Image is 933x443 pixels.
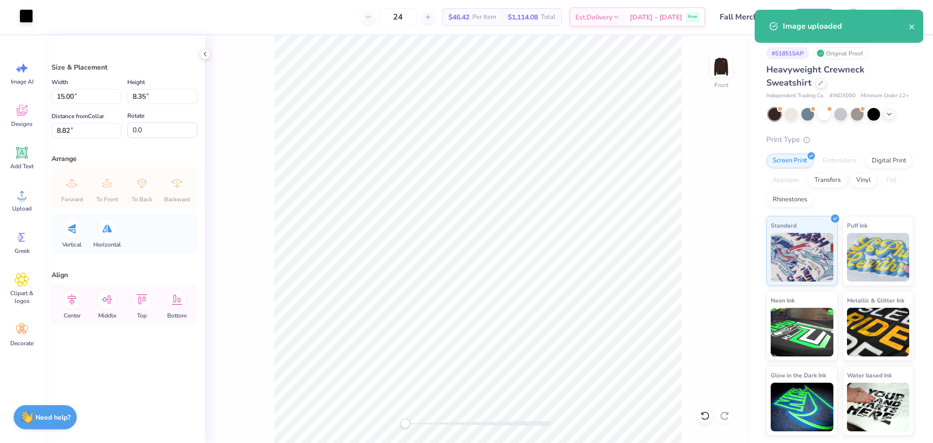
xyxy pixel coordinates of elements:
[449,12,469,22] span: $46.42
[766,47,809,59] div: # 518515AP
[400,419,410,428] div: Accessibility label
[847,295,904,305] span: Metallic & Glitter Ink
[847,308,910,356] img: Metallic & Glitter Ink
[771,308,833,356] img: Neon Ink
[816,154,863,168] div: Embroidery
[766,92,825,100] span: Independent Trading Co.
[93,241,121,248] span: Horizontal
[575,12,612,22] span: Est. Delivery
[472,12,496,22] span: Per Item
[850,173,877,188] div: Vinyl
[35,413,70,422] strong: Need help?
[766,173,805,188] div: Applique
[771,233,833,282] img: Standard
[127,110,144,122] label: Rotate
[714,81,728,89] div: Front
[861,92,909,100] span: Minimum Order: 12 +
[766,154,813,168] div: Screen Print
[771,220,796,230] span: Standard
[829,92,856,100] span: # IND3000
[874,7,914,27] a: VL
[865,154,913,168] div: Digital Print
[847,220,867,230] span: Puff Ink
[11,78,34,86] span: Image AI
[98,312,116,319] span: Middle
[137,312,147,319] span: Top
[771,383,833,431] img: Glow in the Dark Ink
[814,47,868,59] div: Original Proof
[783,20,909,32] div: Image uploaded
[15,247,30,255] span: Greek
[630,12,682,22] span: [DATE] - [DATE]
[771,295,795,305] span: Neon Ink
[127,76,145,88] label: Height
[12,205,32,213] span: Upload
[712,7,784,27] input: Untitled Design
[167,312,187,319] span: Bottom
[890,7,909,27] img: Vincent Lloyd Laurel
[52,76,68,88] label: Width
[10,339,34,347] span: Decorate
[909,20,916,32] button: close
[688,14,697,20] span: Free
[808,173,847,188] div: Transfers
[52,62,197,72] div: Size & Placement
[880,173,903,188] div: Foil
[379,8,417,26] input: – –
[541,12,555,22] span: Total
[52,270,197,280] div: Align
[766,193,813,207] div: Rhinestones
[847,370,892,380] span: Water based Ink
[52,154,197,164] div: Arrange
[711,56,731,76] img: Front
[10,162,34,170] span: Add Text
[52,110,104,122] label: Distance from Collar
[64,312,81,319] span: Center
[771,370,826,380] span: Glow in the Dark Ink
[11,120,33,128] span: Designs
[62,241,82,248] span: Vertical
[766,134,914,145] div: Print Type
[847,233,910,282] img: Puff Ink
[6,289,38,305] span: Clipart & logos
[847,383,910,431] img: Water based Ink
[508,12,538,22] span: $1,114.08
[766,64,864,89] span: Heavyweight Crewneck Sweatshirt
